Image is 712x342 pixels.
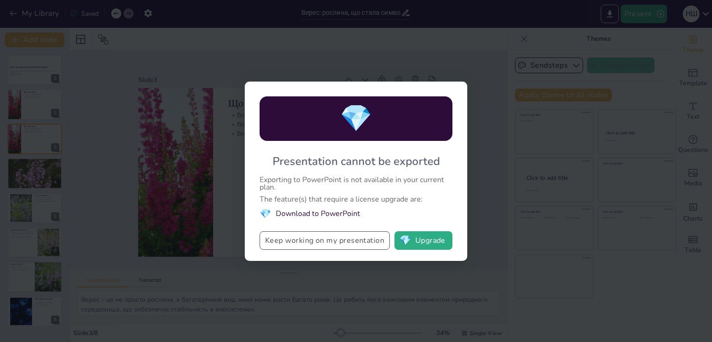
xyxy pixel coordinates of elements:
[260,231,390,250] button: Keep working on my presentation
[260,208,271,220] span: diamond
[260,176,452,191] div: Exporting to PowerPoint is not available in your current plan.
[340,101,372,136] span: diamond
[400,236,411,245] span: diamond
[260,208,452,220] li: Download to PowerPoint
[394,231,452,250] button: diamondUpgrade
[260,196,452,203] div: The feature(s) that require a license upgrade are:
[273,154,440,169] div: Presentation cannot be exported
